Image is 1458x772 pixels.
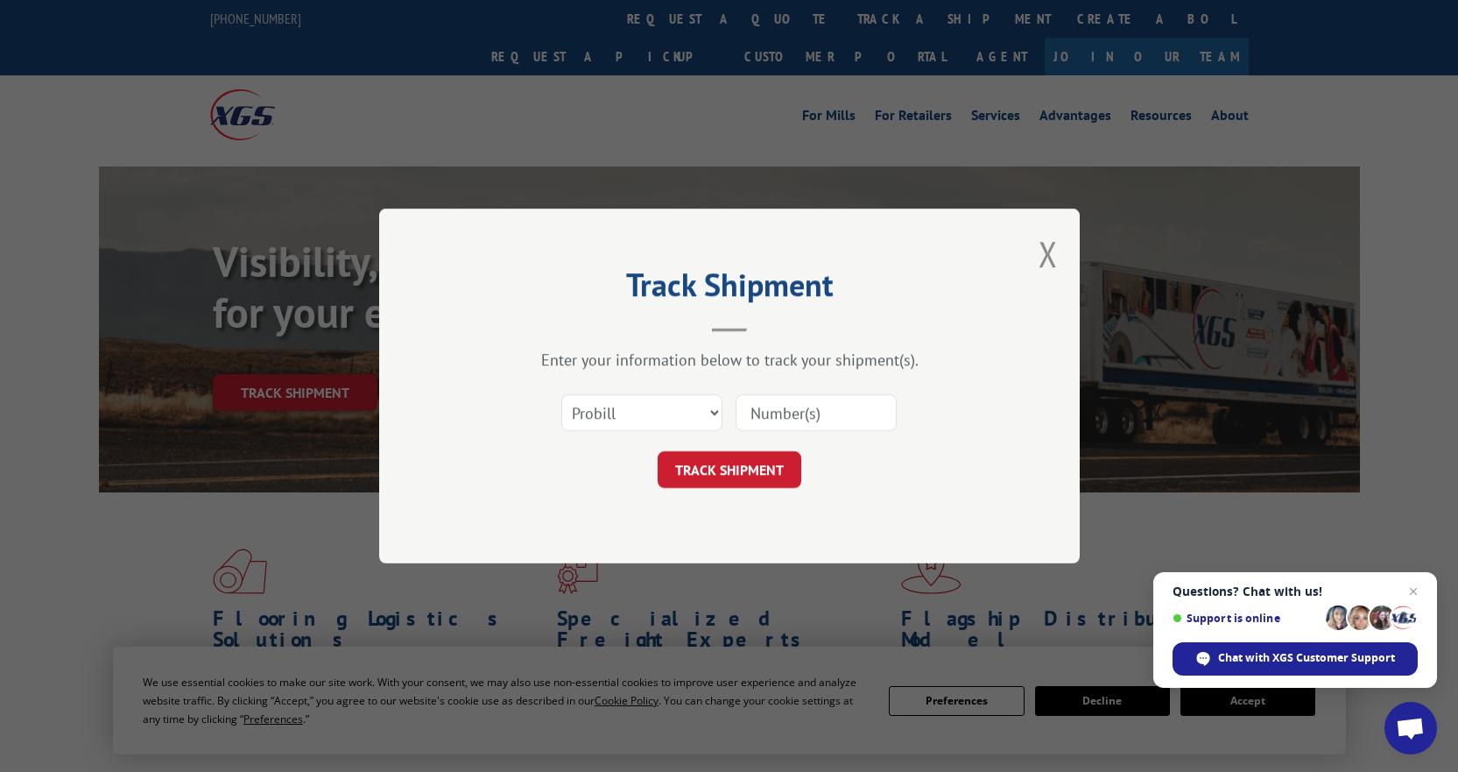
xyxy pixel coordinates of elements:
button: TRACK SHIPMENT [658,451,801,488]
span: Chat with XGS Customer Support [1218,650,1395,666]
span: Questions? Chat with us! [1173,584,1418,598]
span: Support is online [1173,612,1320,625]
div: Open chat [1384,702,1437,754]
span: Close chat [1403,581,1424,602]
div: Chat with XGS Customer Support [1173,642,1418,676]
button: Close modal [1039,230,1058,277]
h2: Track Shipment [467,273,992,306]
input: Number(s) [736,394,897,431]
div: Enter your information below to track your shipment(s). [467,350,992,370]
